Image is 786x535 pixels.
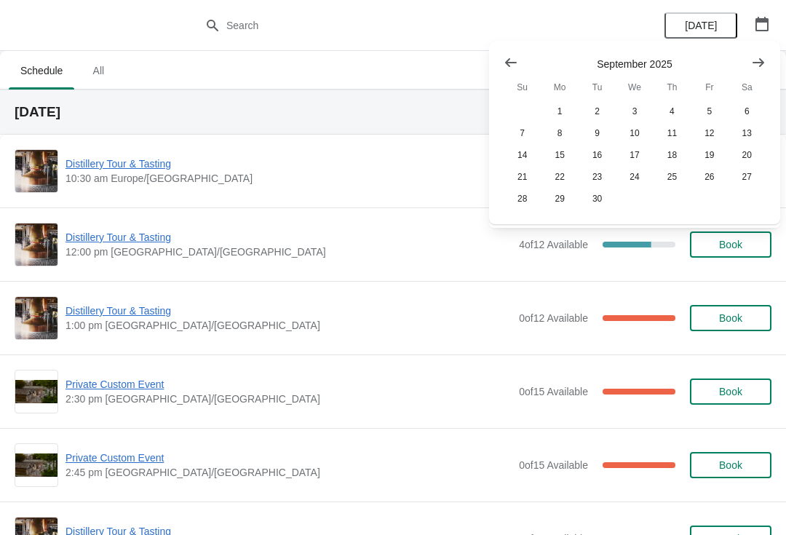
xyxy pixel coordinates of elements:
span: Distillery Tour & Tasting [65,304,512,318]
th: Sunday [504,74,541,100]
button: Tuesday September 2 2025 [579,100,616,122]
img: Distillery Tour & Tasting | | 12:00 pm Europe/London [15,223,57,266]
span: Private Custom Event [65,451,512,465]
span: Private Custom Event [65,377,512,392]
button: Monday September 1 2025 [541,100,578,122]
button: Wednesday September 3 2025 [616,100,653,122]
button: Thursday September 18 2025 [654,144,691,166]
button: Tuesday September 30 2025 [579,188,616,210]
button: Sunday September 7 2025 [504,122,541,144]
span: Book [719,239,742,250]
button: Friday September 12 2025 [691,122,728,144]
img: Distillery Tour & Tasting | | 10:30 am Europe/London [15,150,57,192]
span: Distillery Tour & Tasting [65,156,512,171]
button: Friday September 26 2025 [691,166,728,188]
span: 12:00 pm [GEOGRAPHIC_DATA]/[GEOGRAPHIC_DATA] [65,245,512,259]
button: Friday September 19 2025 [691,144,728,166]
button: Show next month, October 2025 [745,49,771,76]
button: Monday September 8 2025 [541,122,578,144]
button: Book [690,379,771,405]
button: Saturday September 27 2025 [729,166,766,188]
th: Tuesday [579,74,616,100]
span: 2:45 pm [GEOGRAPHIC_DATA]/[GEOGRAPHIC_DATA] [65,465,512,480]
span: Book [719,312,742,324]
button: Friday September 5 2025 [691,100,728,122]
span: All [80,58,116,84]
th: Saturday [729,74,766,100]
span: 0 of 15 Available [519,386,588,397]
button: Sunday September 28 2025 [504,188,541,210]
span: [DATE] [685,20,717,31]
input: Search [226,12,589,39]
th: Thursday [654,74,691,100]
span: Schedule [9,58,74,84]
button: Sunday September 21 2025 [504,166,541,188]
button: Wednesday September 10 2025 [616,122,653,144]
button: Saturday September 6 2025 [729,100,766,122]
span: 1:00 pm [GEOGRAPHIC_DATA]/[GEOGRAPHIC_DATA] [65,318,512,333]
button: Show previous month, August 2025 [498,49,524,76]
button: Thursday September 4 2025 [654,100,691,122]
button: Monday September 15 2025 [541,144,578,166]
h2: [DATE] [15,105,771,119]
span: Distillery Tour & Tasting [65,230,512,245]
button: Tuesday September 9 2025 [579,122,616,144]
button: Book [690,305,771,331]
img: Distillery Tour & Tasting | | 1:00 pm Europe/London [15,297,57,339]
img: Private Custom Event | | 2:30 pm Europe/London [15,380,57,404]
button: Saturday September 13 2025 [729,122,766,144]
button: Book [690,452,771,478]
button: Monday September 22 2025 [541,166,578,188]
button: Thursday September 11 2025 [654,122,691,144]
button: Wednesday September 17 2025 [616,144,653,166]
button: Tuesday September 16 2025 [579,144,616,166]
img: Private Custom Event | | 2:45 pm Europe/London [15,453,57,477]
th: Monday [541,74,578,100]
th: Friday [691,74,728,100]
span: Book [719,459,742,471]
span: 2:30 pm [GEOGRAPHIC_DATA]/[GEOGRAPHIC_DATA] [65,392,512,406]
button: Sunday September 14 2025 [504,144,541,166]
button: Thursday September 25 2025 [654,166,691,188]
button: Book [690,231,771,258]
button: Wednesday September 24 2025 [616,166,653,188]
th: Wednesday [616,74,653,100]
span: 0 of 12 Available [519,312,588,324]
button: Saturday September 20 2025 [729,144,766,166]
button: Tuesday September 23 2025 [579,166,616,188]
span: 0 of 15 Available [519,459,588,471]
button: Monday September 29 2025 [541,188,578,210]
span: 4 of 12 Available [519,239,588,250]
span: 10:30 am Europe/[GEOGRAPHIC_DATA] [65,171,512,186]
span: Book [719,386,742,397]
button: [DATE] [664,12,737,39]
